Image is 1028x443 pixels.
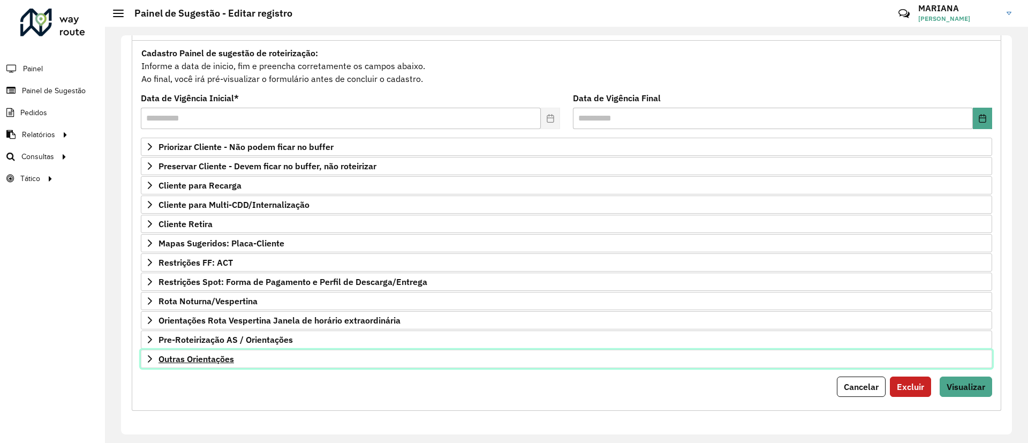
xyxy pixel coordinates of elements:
span: Tático [20,173,40,184]
span: [PERSON_NAME] [918,14,999,24]
button: Cancelar [837,377,886,397]
a: Preservar Cliente - Devem ficar no buffer, não roteirizar [141,157,992,175]
div: Informe a data de inicio, fim e preencha corretamente os campos abaixo. Ao final, você irá pré-vi... [141,46,992,86]
a: Cliente para Multi-CDD/Internalização [141,196,992,214]
a: Restrições FF: ACT [141,253,992,272]
span: Preservar Cliente - Devem ficar no buffer, não roteirizar [158,162,376,170]
span: Priorizar Cliente - Não podem ficar no buffer [158,142,334,151]
a: Outras Orientações [141,350,992,368]
label: Data de Vigência Final [573,92,661,104]
span: Outras Orientações [158,355,234,363]
a: Restrições Spot: Forma de Pagamento e Perfil de Descarga/Entrega [141,273,992,291]
a: Orientações Rota Vespertina Janela de horário extraordinária [141,311,992,329]
span: Orientações Rota Vespertina Janela de horário extraordinária [158,316,400,325]
span: Painel [23,63,43,74]
h2: Painel de Sugestão - Editar registro [124,7,292,19]
label: Data de Vigência Inicial [141,92,239,104]
a: Rota Noturna/Vespertina [141,292,992,310]
a: Priorizar Cliente - Não podem ficar no buffer [141,138,992,156]
span: Cliente Retira [158,220,213,228]
strong: Cadastro Painel de sugestão de roteirização: [141,48,318,58]
a: Cliente Retira [141,215,992,233]
span: Relatórios [22,129,55,140]
button: Visualizar [940,377,992,397]
span: Mapas Sugeridos: Placa-Cliente [158,239,284,247]
span: Cliente para Recarga [158,181,241,190]
a: Contato Rápido [893,2,916,25]
span: Cancelar [844,381,879,392]
span: Restrições FF: ACT [158,258,233,267]
h3: MARIANA [918,3,999,13]
span: Consultas [21,151,54,162]
span: Painel de Sugestão [22,85,86,96]
span: Pedidos [20,107,47,118]
span: Cliente para Multi-CDD/Internalização [158,200,309,209]
span: Rota Noturna/Vespertina [158,297,258,305]
button: Choose Date [973,108,992,129]
a: Cliente para Recarga [141,176,992,194]
span: Excluir [897,381,924,392]
span: Visualizar [947,381,985,392]
button: Excluir [890,377,931,397]
a: Mapas Sugeridos: Placa-Cliente [141,234,992,252]
span: Pre-Roteirização AS / Orientações [158,335,293,344]
span: Restrições Spot: Forma de Pagamento e Perfil de Descarga/Entrega [158,277,427,286]
a: Pre-Roteirização AS / Orientações [141,331,992,349]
